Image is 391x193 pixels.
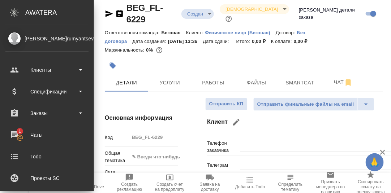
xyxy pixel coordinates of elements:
button: Определить тематику [270,173,310,193]
button: Создан [185,11,205,17]
div: AWATERA [25,5,94,20]
p: [DATE] 13:36 [168,39,203,44]
button: Добавить Todo [230,173,270,193]
p: Телеграм [207,162,240,169]
p: Общая тематика [105,150,129,164]
button: 🙏 [366,153,384,171]
button: Скопировать ссылку [115,9,124,18]
span: Файлы [239,78,274,87]
button: Добавить тэг [105,58,121,74]
span: Создать рекламацию [114,182,145,192]
p: Физическое лицо (Беговая) [205,30,276,35]
p: Беговая [162,30,186,35]
button: Создать рекламацию [109,173,150,193]
input: Пустое поле [129,132,179,142]
div: Проекты SC [5,173,89,184]
div: Создан [181,9,214,19]
span: Детали [109,78,144,87]
div: Todo [5,151,89,162]
button: Скопировать ссылку для ЯМессенджера [105,9,113,18]
span: 🙏 [369,155,381,170]
span: Smartcat [283,78,317,87]
p: 0,00 ₽ [294,39,313,44]
span: Заявка на доставку [194,182,225,192]
div: ✎ Введи что-нибудь [129,151,195,163]
p: Маржинальность: [105,47,146,53]
div: split button [253,98,374,111]
button: [DEMOGRAPHIC_DATA] [223,6,280,12]
span: Определить тематику [275,182,306,192]
a: Физическое лицо (Беговая) [205,29,276,35]
p: Дата создания: [132,39,168,44]
div: Клиенты [5,65,89,75]
button: Заявка на доставку [190,173,230,193]
span: Отправить КП [209,100,244,108]
a: Todo [2,148,92,166]
span: Добавить Todo [235,184,265,189]
p: К оплате: [271,39,294,44]
div: Чаты [5,130,89,140]
button: Доп статусы указывают на важность/срочность заказа [224,14,233,23]
a: BEG_FL-6229 [126,3,163,24]
span: [PERSON_NAME] детали заказа [299,6,363,21]
h4: Клиент [207,114,383,131]
button: 0.00 RUB; [155,45,164,55]
button: Отправить финальные файлы на email [253,98,358,111]
span: Папка на Drive [74,184,104,189]
svg: Отписаться [344,78,353,87]
div: Заказы [5,108,89,119]
div: ✎ Введи что-нибудь [132,153,186,161]
span: Услуги [152,78,187,87]
p: Итого: [236,39,252,44]
span: Чат [326,78,361,87]
p: Код [105,134,129,141]
div: [PERSON_NAME]rumyantseva [5,35,89,43]
div: Создан [220,4,289,14]
p: Ответственная команда: [105,30,162,35]
p: Клиент: [186,30,205,35]
p: 0% [146,47,155,53]
button: Создать счет на предоплату [150,173,190,193]
div: Спецификации [5,86,89,97]
a: Проекты SC [2,169,92,187]
p: Дата создания [105,168,129,183]
a: 1Чаты [2,126,92,144]
span: Работы [196,78,231,87]
p: Договор: [276,30,297,35]
span: 1 [14,128,25,135]
button: Скопировать ссылку на оценку заказа [351,173,391,193]
button: Отправить КП [205,98,248,110]
span: Создать счет на предоплату [154,182,185,192]
p: 0,00 ₽ [252,39,271,44]
p: Телефон заказчика [207,140,240,154]
h4: Основная информация [105,114,178,122]
p: Дата сдачи: [203,39,231,44]
span: Отправить финальные файлы на email [257,100,354,109]
input: Пустое поле [129,170,179,181]
button: Призвать менеджера по развитию [310,173,351,193]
